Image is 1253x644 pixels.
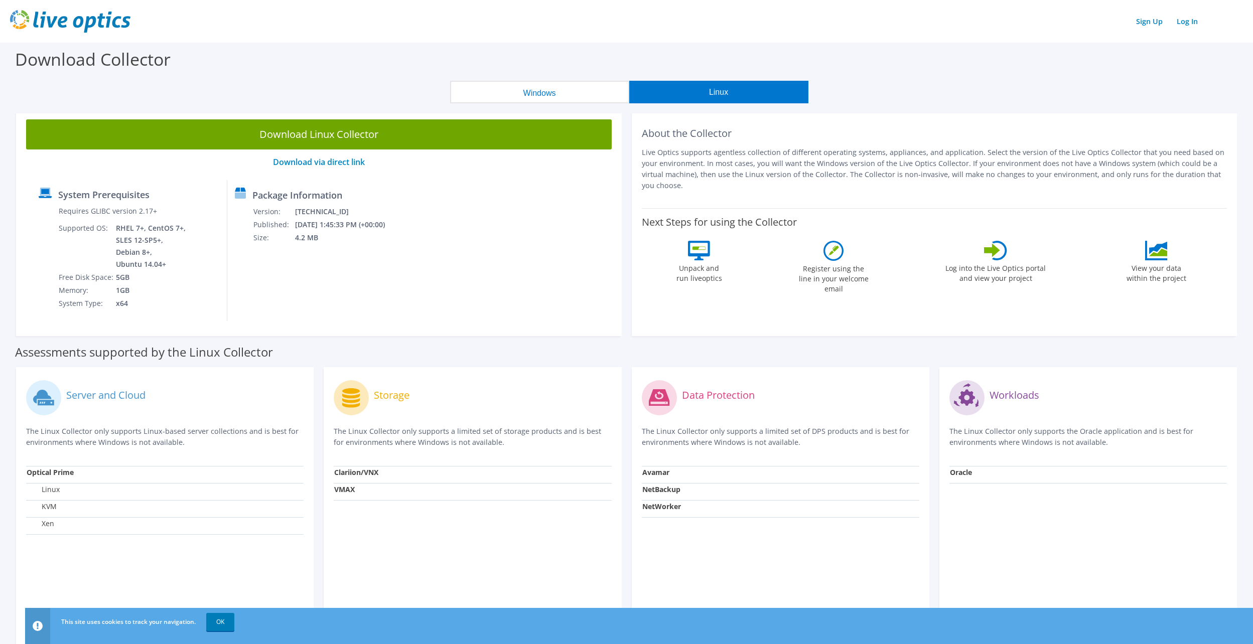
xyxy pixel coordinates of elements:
[990,390,1039,400] label: Workloads
[642,216,797,228] label: Next Steps for using the Collector
[58,271,115,284] td: Free Disk Space:
[629,81,808,103] button: Linux
[27,519,54,529] label: Xen
[273,156,365,168] a: Download via direct link
[115,284,188,297] td: 1GB
[27,485,60,495] label: Linux
[26,119,612,149] a: Download Linux Collector
[252,190,342,200] label: Package Information
[642,426,919,448] p: The Linux Collector only supports a limited set of DPS products and is best for environments wher...
[796,261,871,294] label: Register using the line in your welcome email
[206,613,234,631] a: OK
[334,467,378,477] strong: Clariion/VNX
[66,390,146,400] label: Server and Cloud
[115,297,188,310] td: x64
[27,467,74,477] strong: Optical Prime
[26,426,304,448] p: The Linux Collector only supports Linux-based server collections and is best for environments whe...
[253,205,295,218] td: Version:
[1172,14,1203,29] a: Log In
[642,127,1227,139] h2: About the Collector
[58,297,115,310] td: System Type:
[61,617,196,626] span: This site uses cookies to track your navigation.
[334,485,355,494] strong: VMAX
[642,467,669,477] strong: Avamar
[10,10,130,33] img: live_optics_svg.svg
[949,426,1227,448] p: The Linux Collector only supports the Oracle application and is best for environments where Windo...
[58,284,115,297] td: Memory:
[682,390,755,400] label: Data Protection
[642,147,1227,191] p: Live Optics supports agentless collection of different operating systems, appliances, and applica...
[1131,14,1168,29] a: Sign Up
[450,81,629,103] button: Windows
[58,222,115,271] td: Supported OS:
[253,231,295,244] td: Size:
[15,48,171,71] label: Download Collector
[295,231,398,244] td: 4.2 MB
[15,347,273,357] label: Assessments supported by the Linux Collector
[334,426,611,448] p: The Linux Collector only supports a limited set of storage products and is best for environments ...
[115,271,188,284] td: 5GB
[115,222,188,271] td: RHEL 7+, CentOS 7+, SLES 12-SP5+, Debian 8+, Ubuntu 14.04+
[374,390,409,400] label: Storage
[950,467,972,477] strong: Oracle
[59,206,157,216] label: Requires GLIBC version 2.17+
[27,502,57,512] label: KVM
[295,218,398,231] td: [DATE] 1:45:33 PM (+00:00)
[295,205,398,218] td: [TECHNICAL_ID]
[676,260,722,283] label: Unpack and run liveoptics
[642,485,680,494] strong: NetBackup
[945,260,1046,283] label: Log into the Live Optics portal and view your project
[253,218,295,231] td: Published:
[58,190,150,200] label: System Prerequisites
[642,502,681,511] strong: NetWorker
[1120,260,1192,283] label: View your data within the project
